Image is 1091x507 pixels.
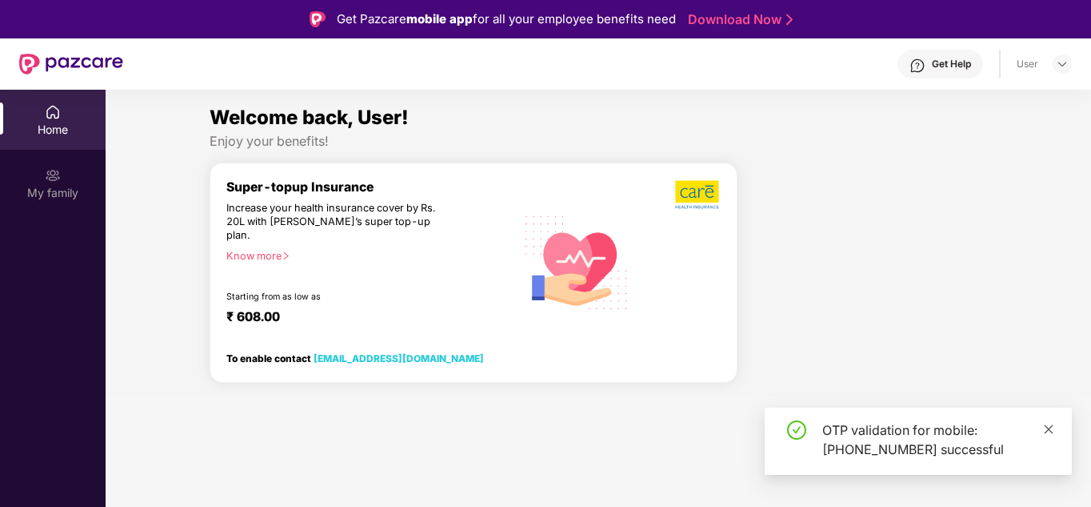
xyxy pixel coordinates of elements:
[226,202,446,243] div: Increase your health insurance cover by Rs. 20L with [PERSON_NAME]’s super top-up plan.
[932,58,971,70] div: Get Help
[19,54,123,74] img: New Pazcare Logo
[226,292,447,303] div: Starting from as low as
[1043,424,1054,435] span: close
[515,199,639,324] img: svg+xml;base64,PHN2ZyB4bWxucz0iaHR0cDovL3d3dy53My5vcmcvMjAwMC9zdmciIHhtbG5zOnhsaW5rPSJodHRwOi8vd3...
[226,250,506,261] div: Know more
[337,10,676,29] div: Get Pazcare for all your employee benefits need
[675,179,721,210] img: b5dec4f62d2307b9de63beb79f102df3.png
[45,104,61,120] img: svg+xml;base64,PHN2ZyBpZD0iSG9tZSIgeG1sbnM9Imh0dHA6Ly93d3cudzMub3JnLzIwMDAvc3ZnIiB3aWR0aD0iMjAiIG...
[822,420,1053,459] div: OTP validation for mobile: [PHONE_NUMBER] successful
[787,420,806,440] span: check-circle
[282,251,290,260] span: right
[1056,58,1069,70] img: svg+xml;base64,PHN2ZyBpZD0iRHJvcGRvd24tMzJ4MzIiIHhtbG5zPSJodHRwOi8vd3d3LnczLm9yZy8yMDAwL3N2ZyIgd2...
[210,133,987,150] div: Enjoy your benefits!
[310,11,326,27] img: Logo
[1017,58,1038,70] div: User
[226,352,484,364] div: To enable contact
[786,11,793,28] img: Stroke
[45,167,61,183] img: svg+xml;base64,PHN2ZyB3aWR0aD0iMjAiIGhlaWdodD0iMjAiIHZpZXdCb3g9IjAgMCAyMCAyMCIgZmlsbD0ibm9uZSIgeG...
[210,106,409,129] span: Welcome back, User!
[226,309,499,328] div: ₹ 608.00
[909,58,925,74] img: svg+xml;base64,PHN2ZyBpZD0iSGVscC0zMngzMiIgeG1sbnM9Imh0dHA6Ly93d3cudzMub3JnLzIwMDAvc3ZnIiB3aWR0aD...
[406,11,473,26] strong: mobile app
[314,352,484,364] a: [EMAIL_ADDRESS][DOMAIN_NAME]
[688,11,788,28] a: Download Now
[226,179,515,195] div: Super-topup Insurance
